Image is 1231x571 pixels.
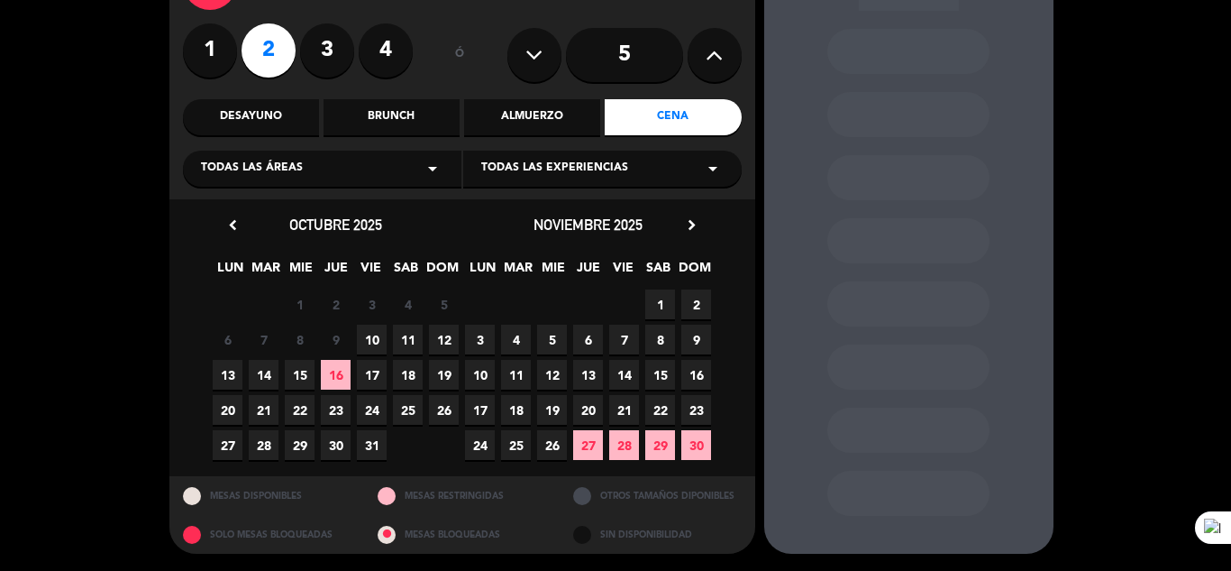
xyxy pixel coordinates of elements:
[285,360,315,390] span: 15
[364,476,560,515] div: MESAS RESTRINGIDAS
[391,257,421,287] span: SAB
[213,430,242,460] span: 27
[393,360,423,390] span: 18
[356,257,386,287] span: VIE
[289,216,382,234] span: octubre 2025
[608,257,638,287] span: VIE
[645,430,675,460] span: 29
[393,395,423,425] span: 25
[429,290,459,319] span: 5
[609,395,639,425] span: 21
[573,395,603,425] span: 20
[503,257,533,287] span: MAR
[201,160,303,178] span: Todas las áreas
[285,290,315,319] span: 1
[533,216,643,234] span: noviembre 2025
[285,325,315,355] span: 8
[357,395,387,425] span: 24
[223,216,242,235] i: chevron_left
[321,395,351,425] span: 23
[501,360,531,390] span: 11
[537,395,567,425] span: 19
[249,430,278,460] span: 28
[702,158,724,180] i: arrow_drop_down
[468,257,497,287] span: LUN
[464,99,600,135] div: Almuerzo
[609,325,639,355] span: 7
[645,325,675,355] span: 8
[679,257,708,287] span: DOM
[357,325,387,355] span: 10
[645,290,675,319] span: 1
[537,325,567,355] span: 5
[321,257,351,287] span: JUE
[321,290,351,319] span: 2
[213,395,242,425] span: 20
[321,325,351,355] span: 9
[429,395,459,425] span: 26
[501,430,531,460] span: 25
[321,430,351,460] span: 30
[537,430,567,460] span: 26
[605,99,741,135] div: Cena
[681,430,711,460] span: 30
[501,395,531,425] span: 18
[465,430,495,460] span: 24
[169,476,365,515] div: MESAS DISPONIBLES
[465,395,495,425] span: 17
[429,325,459,355] span: 12
[645,395,675,425] span: 22
[465,360,495,390] span: 10
[285,430,315,460] span: 29
[573,430,603,460] span: 27
[501,325,531,355] span: 4
[251,257,280,287] span: MAR
[681,290,711,319] span: 2
[393,290,423,319] span: 4
[537,360,567,390] span: 12
[285,395,315,425] span: 22
[213,325,242,355] span: 6
[645,360,675,390] span: 15
[213,360,242,390] span: 13
[249,395,278,425] span: 21
[538,257,568,287] span: MIE
[357,430,387,460] span: 31
[481,160,628,178] span: Todas las experiencias
[359,23,413,78] label: 4
[429,360,459,390] span: 19
[357,290,387,319] span: 3
[573,360,603,390] span: 13
[357,360,387,390] span: 17
[286,257,315,287] span: MIE
[431,23,489,87] div: ó
[573,257,603,287] span: JUE
[169,515,365,554] div: SOLO MESAS BLOQUEADAS
[183,23,237,78] label: 1
[242,23,296,78] label: 2
[321,360,351,390] span: 16
[364,515,560,554] div: MESAS BLOQUEADAS
[393,325,423,355] span: 11
[609,360,639,390] span: 14
[465,325,495,355] span: 3
[426,257,456,287] span: DOM
[300,23,354,78] label: 3
[643,257,673,287] span: SAB
[681,360,711,390] span: 16
[681,395,711,425] span: 23
[183,99,319,135] div: Desayuno
[422,158,443,180] i: arrow_drop_down
[682,216,701,235] i: chevron_right
[560,515,755,554] div: SIN DISPONIBILIDAD
[609,430,639,460] span: 28
[324,99,460,135] div: Brunch
[215,257,245,287] span: LUN
[249,325,278,355] span: 7
[249,360,278,390] span: 14
[681,325,711,355] span: 9
[573,325,603,355] span: 6
[560,476,755,515] div: OTROS TAMAÑOS DIPONIBLES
